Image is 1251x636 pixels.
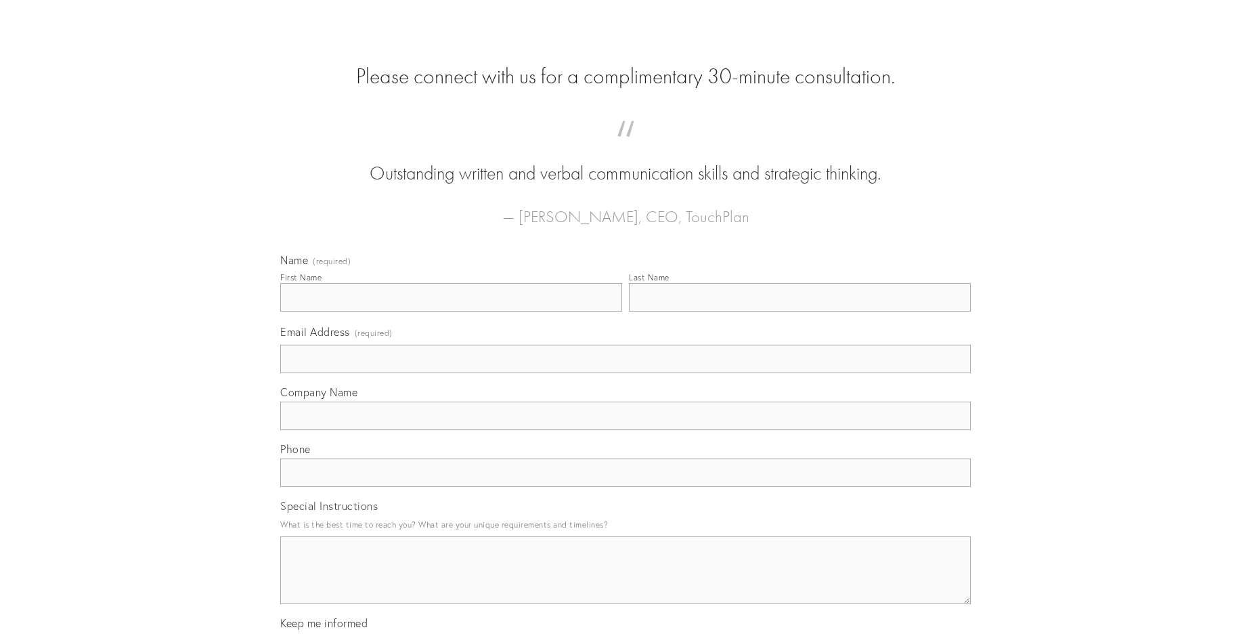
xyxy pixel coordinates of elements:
h2: Please connect with us for a complimentary 30-minute consultation. [280,64,971,89]
span: Phone [280,442,311,456]
span: Keep me informed [280,616,368,630]
p: What is the best time to reach you? What are your unique requirements and timelines? [280,515,971,534]
span: Name [280,253,308,267]
figcaption: — [PERSON_NAME], CEO, TouchPlan [302,187,949,230]
blockquote: Outstanding written and verbal communication skills and strategic thinking. [302,134,949,187]
span: (required) [355,324,393,342]
span: (required) [313,257,351,266]
div: First Name [280,272,322,282]
div: Last Name [629,272,670,282]
span: “ [302,134,949,161]
span: Company Name [280,385,357,399]
span: Email Address [280,325,350,339]
span: Special Instructions [280,499,378,513]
